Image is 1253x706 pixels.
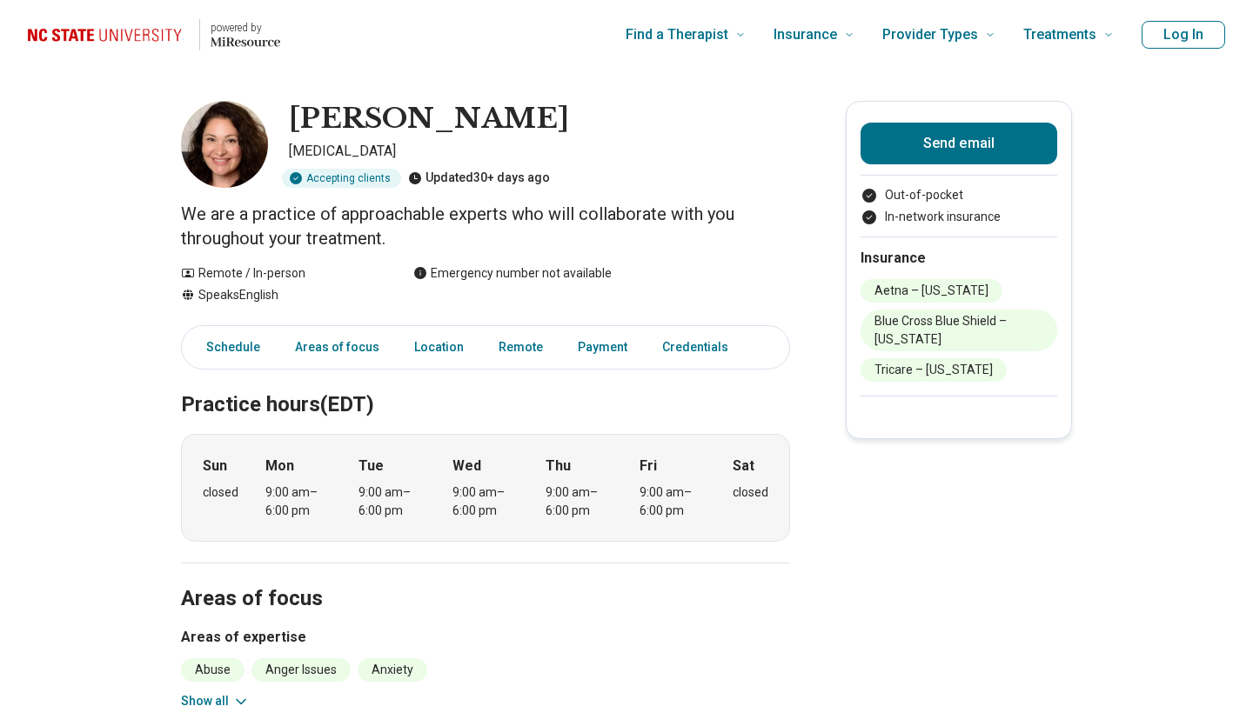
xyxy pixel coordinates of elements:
[882,23,978,47] span: Provider Types
[452,483,519,520] div: 9:00 am – 6:00 pm
[1142,21,1225,49] button: Log In
[181,349,790,420] h2: Practice hours (EDT)
[567,330,638,365] a: Payment
[203,483,238,502] div: closed
[774,23,837,47] span: Insurance
[626,23,728,47] span: Find a Therapist
[861,123,1057,164] button: Send email
[181,202,790,250] p: We are a practice of approachable experts who will collaborate with you throughout your treatment.
[181,101,268,188] img: Nicole Imbraguglio, Psychologist
[861,279,1002,303] li: Aetna – [US_STATE]
[28,7,280,63] a: Home page
[546,456,571,476] strong: Thu
[861,186,1057,204] li: Out-of-pocket
[640,456,657,476] strong: Fri
[408,169,550,188] div: Updated 30+ days ago
[413,264,612,283] div: Emergency number not available
[289,101,569,137] h1: [PERSON_NAME]
[181,658,245,682] li: Abuse
[211,21,280,35] p: powered by
[181,543,790,614] h2: Areas of focus
[733,456,754,476] strong: Sat
[181,264,379,283] div: Remote / In-person
[285,330,390,365] a: Areas of focus
[251,658,351,682] li: Anger Issues
[861,358,1007,382] li: Tricare – [US_STATE]
[203,456,227,476] strong: Sun
[546,483,613,520] div: 9:00 am – 6:00 pm
[452,456,481,476] strong: Wed
[652,330,749,365] a: Credentials
[861,186,1057,226] ul: Payment options
[733,483,768,502] div: closed
[861,208,1057,226] li: In-network insurance
[181,627,790,648] h3: Areas of expertise
[358,483,425,520] div: 9:00 am – 6:00 pm
[358,456,384,476] strong: Tue
[181,286,379,304] div: Speaks English
[640,483,707,520] div: 9:00 am – 6:00 pm
[861,310,1057,351] li: Blue Cross Blue Shield – [US_STATE]
[265,483,332,520] div: 9:00 am – 6:00 pm
[861,248,1057,269] h2: Insurance
[282,169,401,188] div: Accepting clients
[265,456,294,476] strong: Mon
[181,434,790,542] div: When does the program meet?
[1023,23,1096,47] span: Treatments
[404,330,474,365] a: Location
[488,330,553,365] a: Remote
[358,658,427,682] li: Anxiety
[289,141,790,162] p: [MEDICAL_DATA]
[185,330,271,365] a: Schedule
